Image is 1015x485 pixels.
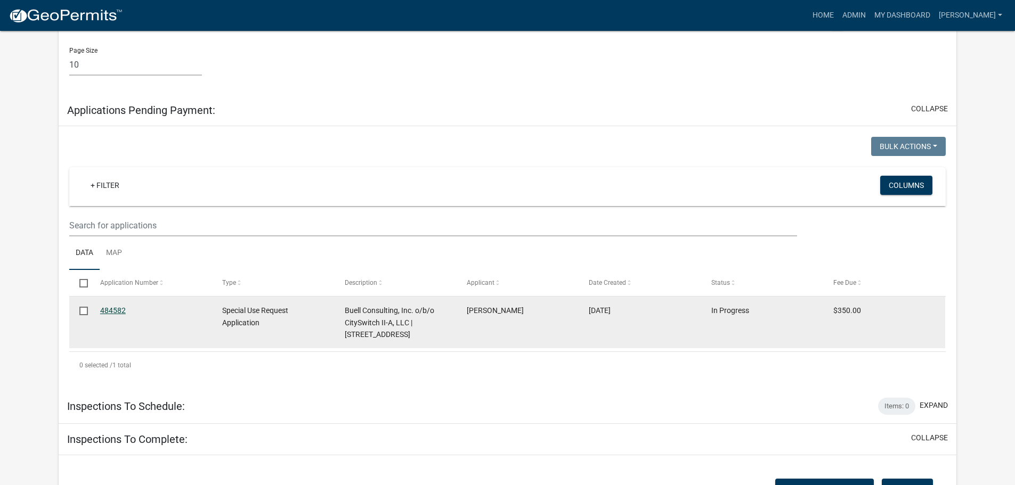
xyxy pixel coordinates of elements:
h5: Inspections To Complete: [67,433,188,446]
div: collapse [59,126,956,389]
h5: Applications Pending Payment: [67,104,215,117]
datatable-header-cell: Applicant [457,270,579,295]
a: + Filter [82,176,128,195]
button: Bulk Actions [871,137,946,156]
datatable-header-cell: Status [701,270,823,295]
a: go to first page [784,20,805,31]
span: Application Number [100,279,158,286]
span: $350.00 [833,306,861,315]
datatable-header-cell: Application Number [90,270,212,295]
button: expand [920,400,948,411]
button: collapse [911,103,948,114]
span: Date Created [589,279,626,286]
datatable-header-cell: Date Created [579,270,701,295]
a: go to last page [919,20,939,31]
datatable-header-cell: Fee Due [823,270,945,295]
a: Data [69,236,100,270]
div: Items: 0 [878,398,915,415]
h5: Inspections To Schedule: [67,400,185,413]
span: Buell Consulting, Inc. o/b/o CitySwitch II-A, LLC | 9973 Valley View Road Eden Prairie, MN 55344 [345,306,434,339]
a: go to next page [895,20,915,31]
span: Blair Ransom [467,306,524,315]
a: Map [100,236,128,270]
a: Home [808,5,838,26]
span: Special Use Request Application [222,306,288,327]
a: Admin [838,5,870,26]
span: 0 selected / [79,361,112,369]
span: Type [222,279,236,286]
input: Search for applications [69,215,797,236]
button: Columns [880,176,932,195]
datatable-header-cell: Description [334,270,456,295]
span: Status [711,279,730,286]
span: 09/26/2025 [589,306,611,315]
a: [PERSON_NAME] [935,5,1006,26]
span: In Progress [711,306,749,315]
a: go to previous page [808,20,828,31]
a: 484582 [100,306,126,315]
datatable-header-cell: Select [69,270,90,295]
span: Applicant [467,279,494,286]
a: My Dashboard [870,5,935,26]
datatable-header-cell: Type [212,270,334,295]
div: 1 total [69,352,946,379]
button: collapse [911,432,948,443]
span: Description [345,279,377,286]
span: Fee Due [833,279,856,286]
